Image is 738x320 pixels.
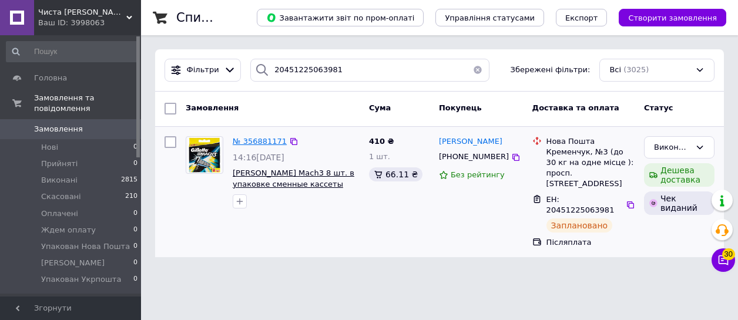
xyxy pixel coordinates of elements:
[511,65,591,76] span: Збережені фільтри:
[176,11,296,25] h1: Список замовлень
[623,65,649,74] span: (3025)
[6,41,139,62] input: Пошук
[125,191,137,202] span: 210
[546,195,615,215] span: ЕН: 20451225063981
[546,218,613,233] div: Заплановано
[133,274,137,285] span: 0
[233,169,354,199] a: [PERSON_NAME] Mach3 8 шт. в упаковке сменные кассеты для бритья
[186,136,223,174] a: Фото товару
[133,142,137,153] span: 0
[439,152,509,161] span: [PHONE_NUMBER]
[445,14,535,22] span: Управління статусами
[121,175,137,186] span: 2815
[369,103,391,112] span: Cума
[34,73,67,83] span: Головна
[38,18,141,28] div: Ваш ID: 3998063
[41,241,130,252] span: Упакован Нова Пошта
[41,225,96,235] span: Ждем оплату
[133,225,137,235] span: 0
[41,159,78,169] span: Прийняті
[644,191,714,215] div: Чек виданий
[532,103,619,112] span: Доставка та оплата
[266,12,414,23] span: Завантажити звіт по пром-оплаті
[233,137,287,146] a: № 356881171
[565,14,598,22] span: Експорт
[439,103,482,112] span: Покупець
[34,93,141,114] span: Замовлення та повідомлення
[369,167,422,181] div: 66.11 ₴
[369,137,394,146] span: 410 ₴
[546,237,635,248] div: Післяплата
[41,175,78,186] span: Виконані
[546,136,635,147] div: Нова Пошта
[439,136,502,147] a: [PERSON_NAME]
[712,248,735,272] button: Чат з покупцем30
[233,153,284,162] span: 14:16[DATE]
[41,142,58,153] span: Нові
[546,147,635,190] div: Кременчук, №3 (до 30 кг на одне місце ): просп. [STREET_ADDRESS]
[41,191,81,202] span: Скасовані
[609,65,621,76] span: Всі
[435,9,544,26] button: Управління статусами
[644,103,673,112] span: Статус
[187,65,219,76] span: Фільтри
[619,9,726,26] button: Створити замовлення
[722,247,735,258] span: 30
[186,103,239,112] span: Замовлення
[38,7,126,18] span: Чиста Сила
[654,142,690,154] div: Виконано
[133,241,137,252] span: 0
[556,9,608,26] button: Експорт
[188,137,221,173] img: Фото товару
[133,258,137,268] span: 0
[257,9,424,26] button: Завантажити звіт по пром-оплаті
[133,159,137,169] span: 0
[41,208,78,219] span: Оплачені
[250,59,489,82] input: Пошук за номером замовлення, ПІБ покупця, номером телефону, Email, номером накладної
[133,208,137,219] span: 0
[466,59,489,82] button: Очистить
[439,137,502,146] span: [PERSON_NAME]
[41,274,121,285] span: Упакован Укрпошта
[369,152,390,161] span: 1 шт.
[34,124,83,134] span: Замовлення
[607,13,726,22] a: Створити замовлення
[41,258,105,268] span: [PERSON_NAME]
[628,14,717,22] span: Створити замовлення
[644,163,714,187] div: Дешева доставка
[451,170,505,179] span: Без рейтингу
